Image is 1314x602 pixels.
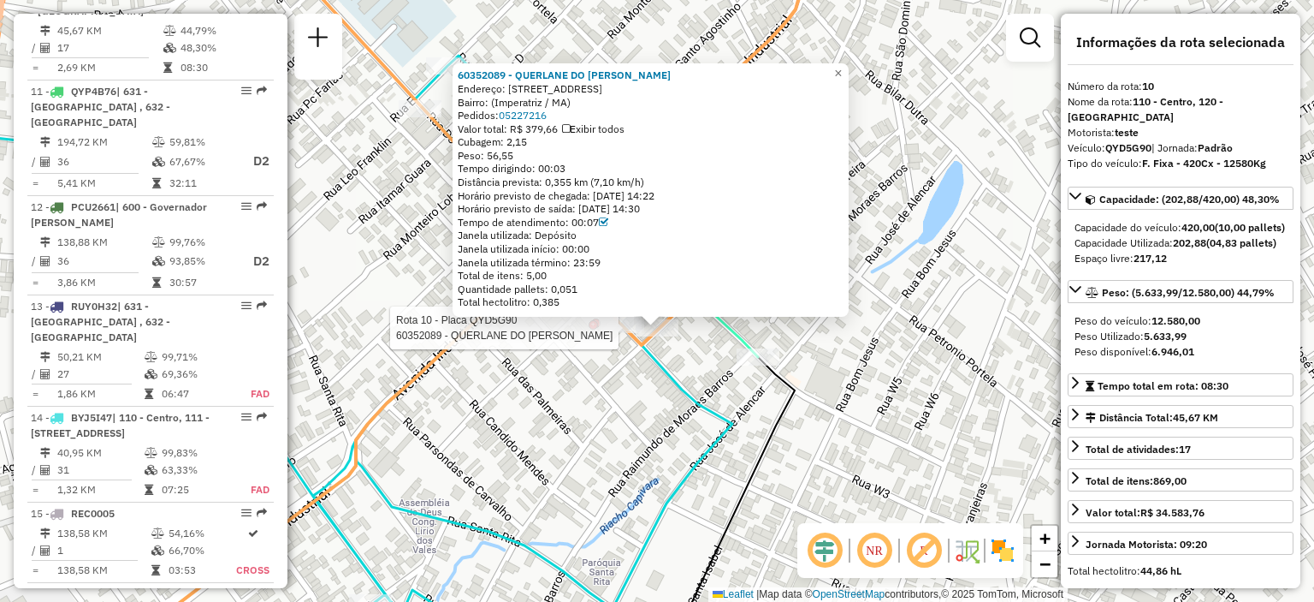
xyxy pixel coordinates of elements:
strong: 44,86 hL [1140,564,1181,577]
td: = [31,59,39,76]
td: 59,81% [169,134,237,151]
td: / [31,366,39,383]
div: Horário previsto de saída: [DATE] 14:30 [458,202,843,216]
a: OpenStreetMap [813,588,885,600]
div: Capacidade: (202,88/420,00) 48,30% [1068,213,1293,273]
i: Total de Atividades [40,465,50,475]
td: 45,67 KM [56,22,163,39]
span: Ocultar deslocamento [804,530,845,571]
div: Tempo de atendimento: 00:07 [458,216,843,229]
img: Fluxo de ruas [953,537,980,564]
td: / [31,542,39,559]
div: Valor total: R$ 379,66 [458,122,843,136]
div: Bairro: (Imperatriz / MA) [458,96,843,110]
td: 36 [56,151,151,172]
td: 138,88 KM [56,234,151,251]
span: | 600 - Governador [PERSON_NAME] [31,200,207,229]
span: | Jornada: [1151,141,1233,154]
a: Total de itens:869,00 [1068,468,1293,492]
i: % de utilização da cubagem [145,369,157,379]
a: Exibir filtros [1013,21,1047,55]
span: RUY0H32 [71,300,117,313]
span: Exibir rótulo [903,530,944,571]
a: Total de atividades:17 [1068,437,1293,460]
div: Distância Total: [1086,410,1218,426]
span: REC0005 [71,507,115,520]
strong: (10,00 pallets) [1215,221,1285,234]
div: Endereço: [STREET_ADDRESS] [458,82,843,96]
strong: Padrão [1198,141,1233,154]
a: Close popup [828,63,849,84]
strong: 217,12 [1133,252,1167,265]
span: Ocultar NR [854,530,895,571]
span: + [1039,527,1051,549]
i: % de utilização do peso [145,352,157,362]
td: = [31,562,39,579]
em: Opções [241,301,252,311]
a: Distância Total:45,67 KM [1068,405,1293,428]
i: % de utilização da cubagem [145,465,157,475]
i: Total de Atividades [40,256,50,266]
i: Total de Atividades [40,545,50,556]
span: Total de atividades: [1086,443,1191,456]
div: Peso Utilizado: [1074,329,1287,344]
td: 17 [56,39,163,57]
strong: 869,00 [1153,474,1187,487]
div: Veículo: [1068,140,1293,156]
td: = [31,481,39,498]
span: | 631 - [GEOGRAPHIC_DATA] , 632 - [GEOGRAPHIC_DATA] [31,300,170,343]
i: Total de Atividades [40,43,50,53]
strong: 110 - Centro, 120 - [GEOGRAPHIC_DATA] [1068,95,1223,123]
i: Distância Total [40,237,50,247]
div: Total de itens: 5,00 [458,269,843,283]
p: D2 [239,152,269,171]
td: 99,83% [161,444,232,462]
td: 31 [56,462,144,479]
em: Opções [241,412,252,422]
td: / [31,462,39,479]
td: 66,70% [168,542,235,559]
i: % de utilização do peso [152,237,165,247]
td: 5,41 KM [56,175,151,192]
span: PCU2661 [71,200,115,213]
td: 40,95 KM [56,444,144,462]
td: / [31,39,39,57]
i: Distância Total [40,137,50,147]
td: FAD [232,481,270,498]
div: Quantidade pallets: 0,051 [458,283,843,296]
strong: F. Fixa - 420Cx - 12580Kg [1142,157,1266,170]
a: Zoom in [1032,526,1057,551]
td: / [31,251,39,272]
em: Rota exportada [257,301,267,311]
div: Capacidade do veículo: [1074,220,1287,235]
strong: R$ 34.583,76 [1140,506,1204,519]
td: 50,21 KM [56,349,144,366]
td: 03:53 [168,562,235,579]
span: Peso: (5.633,99/12.580,00) 44,79% [1102,286,1275,299]
td: 69,36% [161,366,232,383]
span: − [1039,553,1051,575]
i: % de utilização da cubagem [163,43,176,53]
span: Peso do veículo: [1074,314,1200,327]
span: 11 - [31,85,170,128]
td: = [31,175,39,192]
span: 12 - [31,200,207,229]
div: Tempo dirigindo: 00:03 [458,162,843,176]
td: 63,33% [161,462,232,479]
strong: (04,83 pallets) [1206,236,1276,249]
a: 60352089 - QUERLANE DO [PERSON_NAME] [458,69,671,81]
span: BYJ5I47 [71,411,112,424]
div: Peso: (5.633,99/12.580,00) 44,79% [1068,307,1293,367]
img: Exibir/Ocultar setores [989,537,1016,564]
i: Tempo total em rota [152,178,161,188]
span: QYP4B76 [71,85,116,98]
a: Nova sessão e pesquisa [301,21,335,59]
td: = [31,385,39,402]
strong: 6.946,01 [1151,345,1194,358]
i: Tempo total em rota [152,277,161,288]
td: 08:30 [180,59,266,76]
div: Motorista: [1068,125,1293,140]
div: Pedidos: [458,109,843,122]
span: 13 - [31,300,170,343]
